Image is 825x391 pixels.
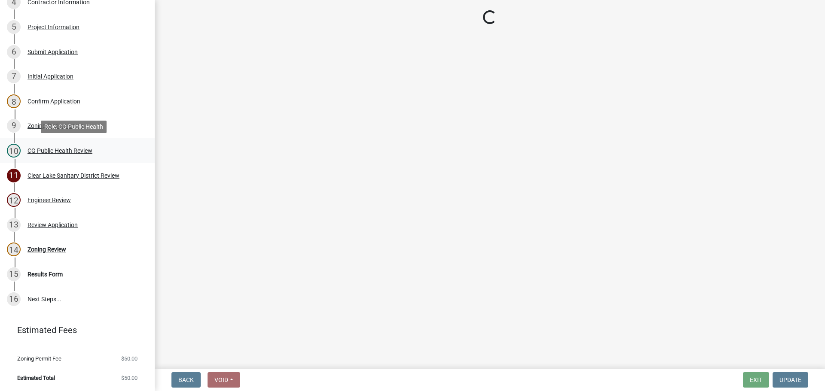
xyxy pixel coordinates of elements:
div: 6 [7,45,21,59]
div: Clear Lake Sanitary District Review [27,173,119,179]
span: $50.00 [121,356,137,361]
div: 12 [7,193,21,207]
button: Update [773,372,808,388]
span: Update [779,376,801,383]
span: $50.00 [121,375,137,381]
div: Zoning Review Notes [27,123,83,129]
div: 14 [7,242,21,256]
span: Zoning Permit Fee [17,356,61,361]
div: 5 [7,20,21,34]
button: Void [208,372,240,388]
div: Results Form [27,271,63,277]
div: 13 [7,218,21,232]
div: Confirm Application [27,98,80,104]
div: Review Application [27,222,78,228]
span: Void [214,376,228,383]
button: Exit [743,372,769,388]
div: 10 [7,144,21,158]
div: Project Information [27,24,79,30]
a: Estimated Fees [7,321,141,339]
span: Back [178,376,194,383]
div: Initial Application [27,73,73,79]
div: CG Public Health Review [27,148,92,154]
div: Zoning Review [27,246,66,252]
div: 11 [7,169,21,182]
div: 7 [7,70,21,83]
div: 15 [7,267,21,281]
div: Submit Application [27,49,78,55]
div: 9 [7,119,21,133]
div: Engineer Review [27,197,71,203]
button: Back [171,372,201,388]
div: 8 [7,94,21,108]
div: Role: CG Public Health [41,121,107,133]
span: Estimated Total [17,375,55,381]
div: 16 [7,292,21,306]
